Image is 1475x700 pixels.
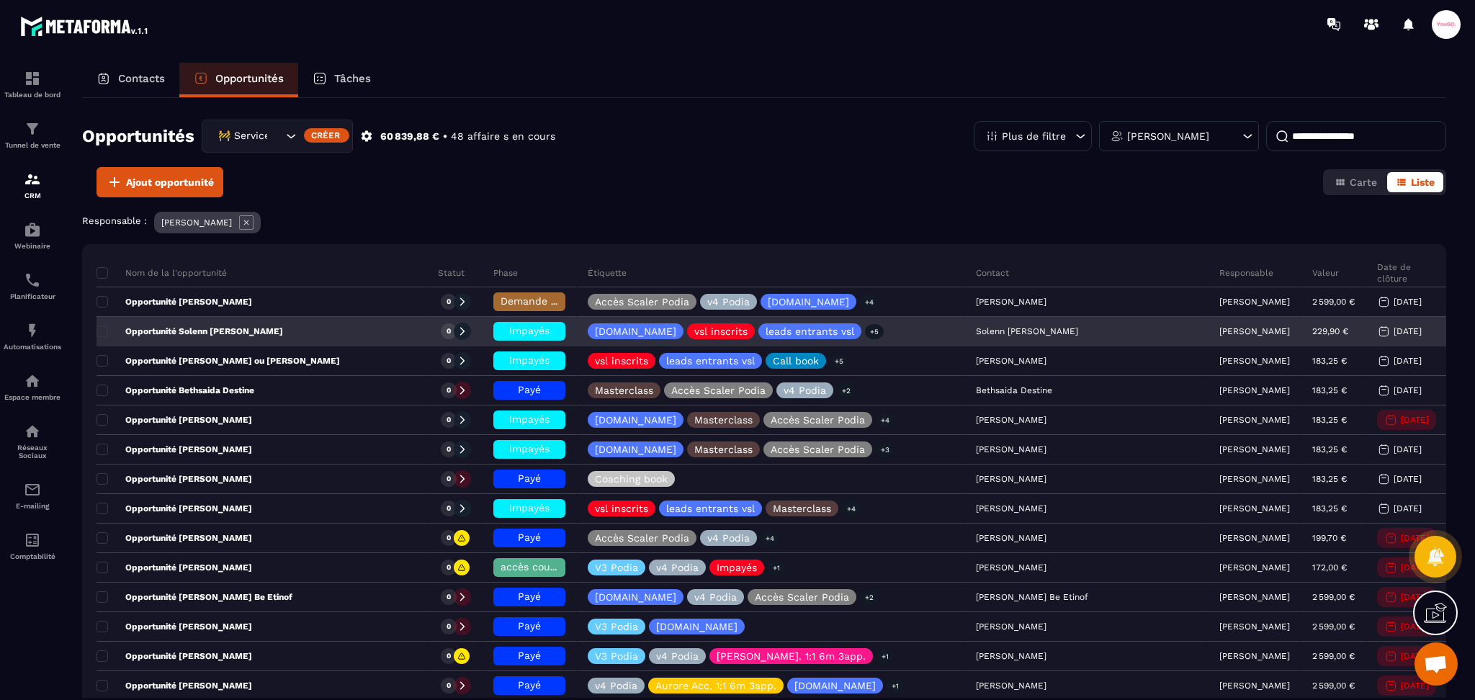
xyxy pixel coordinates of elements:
p: 0 [447,444,451,454]
p: 0 [447,562,451,573]
span: 🚧 Service Client [215,128,268,144]
p: [DOMAIN_NAME] [794,681,876,691]
span: Payé [518,679,541,691]
p: [PERSON_NAME]. 1:1 6m 3app. [717,651,866,661]
p: [DOMAIN_NAME] [595,444,676,454]
p: 0 [447,503,451,513]
p: Coaching book [595,474,668,484]
a: schedulerschedulerPlanificateur [4,261,61,311]
p: 0 [447,385,451,395]
p: 0 [447,622,451,632]
p: [PERSON_NAME] [1219,415,1290,425]
a: Tâches [298,63,385,97]
p: Responsable [1219,267,1273,279]
p: 183,25 € [1312,415,1347,425]
img: formation [24,70,41,87]
p: V3 Podia [595,622,638,632]
span: Carte [1350,176,1377,188]
p: [DOMAIN_NAME] [595,326,676,336]
img: formation [24,171,41,188]
p: 0 [447,415,451,425]
p: Opportunité Bethsaida Destine [97,385,254,396]
p: Accès Scaler Podia [771,444,865,454]
p: [DATE] [1394,444,1422,454]
p: [DATE] [1401,562,1429,573]
p: [PERSON_NAME] [1219,533,1290,543]
a: automationsautomationsEspace membre [4,362,61,412]
p: 199,70 € [1312,533,1346,543]
img: social-network [24,423,41,440]
p: +4 [761,531,779,546]
p: Comptabilité [4,552,61,560]
p: Tableau de bord [4,91,61,99]
p: 183,25 € [1312,503,1347,513]
p: V3 Podia [595,562,638,573]
p: Opportunité [PERSON_NAME] [97,650,252,662]
img: logo [20,13,150,39]
p: leads entrants vsl [766,326,854,336]
p: Nom de la l'opportunité [97,267,227,279]
img: scheduler [24,272,41,289]
a: accountantaccountantComptabilité [4,521,61,571]
p: [DOMAIN_NAME] [656,622,737,632]
p: 2 599,00 € [1312,651,1355,661]
span: Liste [1411,176,1435,188]
img: automations [24,221,41,238]
span: Impayés [509,413,550,425]
p: +2 [837,383,856,398]
p: Opportunité [PERSON_NAME] [97,296,252,308]
p: [DATE] [1401,533,1429,543]
p: [PERSON_NAME] [1219,444,1290,454]
p: CRM [4,192,61,199]
p: 183,25 € [1312,385,1347,395]
span: accès coupés ❌ [501,561,583,573]
p: Date de clôture [1377,261,1436,284]
p: [DATE] [1401,592,1429,602]
button: Carte [1326,172,1386,192]
a: formationformationCRM [4,160,61,210]
p: Opportunité [PERSON_NAME] Be Etinof [97,591,292,603]
p: 0 [447,474,451,484]
p: Opportunité [PERSON_NAME] [97,532,252,544]
p: Opportunité [PERSON_NAME] ou [PERSON_NAME] [97,355,340,367]
p: vsl inscrits [595,356,648,366]
p: Tunnel de vente [4,141,61,149]
p: Contact [976,267,1009,279]
p: [DATE] [1394,474,1422,484]
p: [PERSON_NAME] [1219,592,1290,602]
button: Ajout opportunité [97,167,223,197]
p: 2 599,00 € [1312,592,1355,602]
p: Statut [438,267,465,279]
p: 0 [447,681,451,691]
p: 0 [447,533,451,543]
p: +1 [877,649,894,664]
p: leads entrants vsl [666,356,755,366]
p: [PERSON_NAME] [1219,562,1290,573]
p: Opportunité [PERSON_NAME] [97,680,252,691]
p: 0 [447,326,451,336]
p: [DATE] [1401,681,1429,691]
p: 2 599,00 € [1312,297,1355,307]
p: +1 [768,560,785,575]
div: Créer [304,128,349,143]
p: [DOMAIN_NAME] [595,592,676,602]
p: 183,25 € [1312,444,1347,454]
p: V3 Podia [595,651,638,661]
p: 229,90 € [1312,326,1348,336]
p: [PERSON_NAME] [1219,651,1290,661]
p: Contacts [118,72,165,85]
img: automations [24,322,41,339]
p: [DATE] [1401,622,1429,632]
p: 2 599,00 € [1312,622,1355,632]
p: 2 599,00 € [1312,681,1355,691]
input: Search for option [268,128,282,144]
p: +1 [887,678,904,694]
p: +5 [830,354,848,369]
p: Opportunité [PERSON_NAME] [97,503,252,514]
span: Payé [518,384,541,395]
p: Valeur [1312,267,1339,279]
a: social-networksocial-networkRéseaux Sociaux [4,412,61,470]
img: email [24,481,41,498]
p: +3 [876,442,895,457]
p: 60 839,88 € [380,130,439,143]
